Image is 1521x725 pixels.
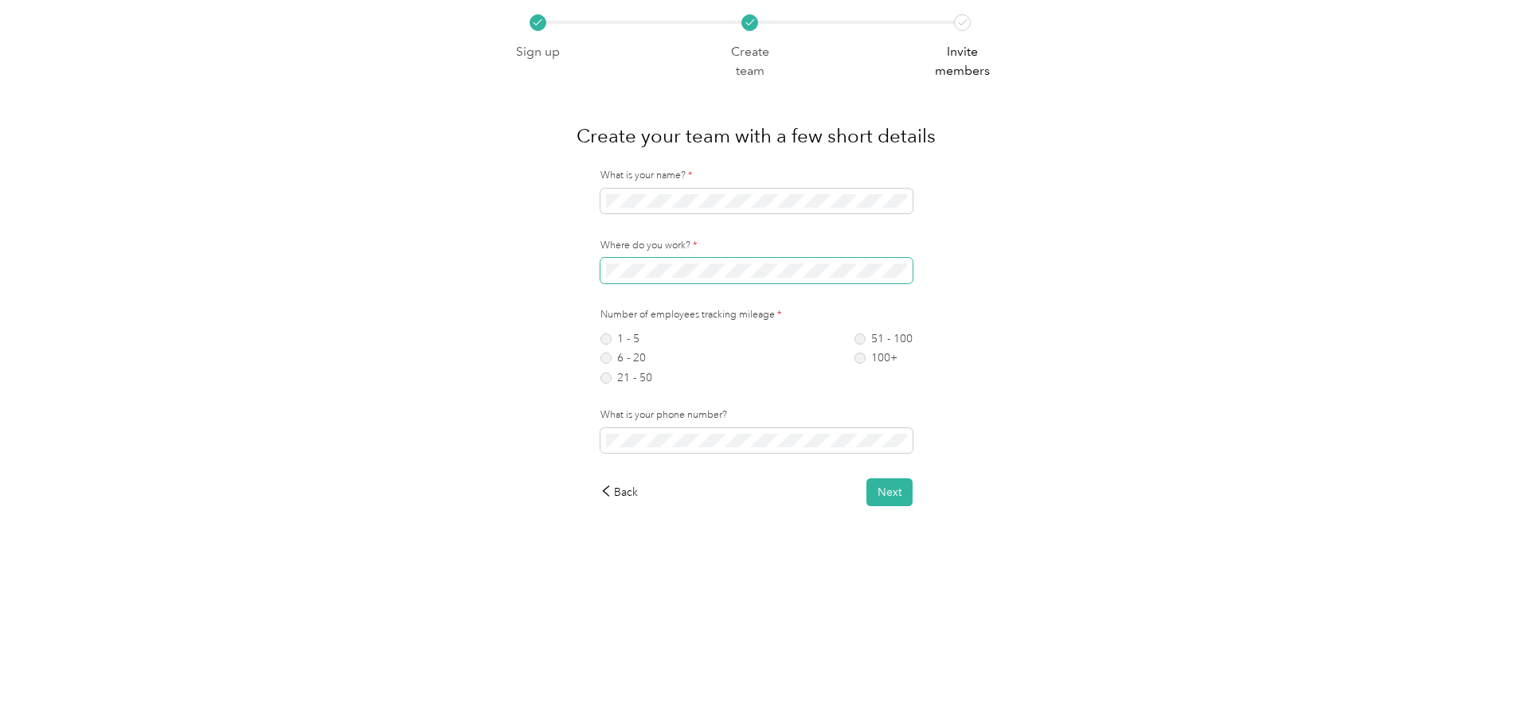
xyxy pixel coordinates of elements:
[854,333,913,345] label: 51 - 100
[600,372,652,384] label: 21 - 50
[600,169,913,183] label: What is your name?
[577,117,936,155] h1: Create your team with a few short details
[600,484,639,501] div: Back
[854,353,913,364] label: 100+
[600,408,913,423] label: What is your phone number?
[866,478,913,506] button: Next
[717,42,784,81] p: Create team
[929,42,996,81] p: Invite members
[1432,636,1521,725] iframe: Everlance-gr Chat Button Frame
[600,333,652,345] label: 1 - 5
[600,308,913,322] label: Number of employees tracking mileage
[600,353,652,364] label: 6 - 20
[600,239,913,253] label: Where do you work?
[516,42,560,62] p: Sign up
